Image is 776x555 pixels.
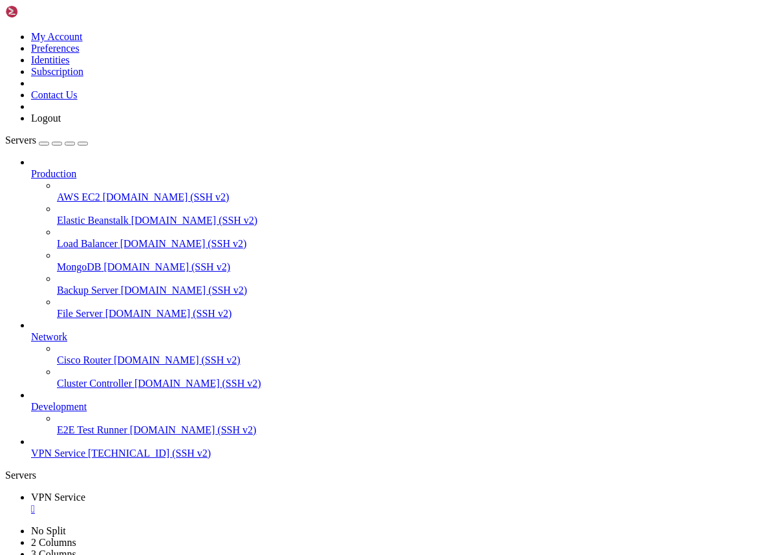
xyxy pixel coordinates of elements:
a: Cisco Router [DOMAIN_NAME] (SSH v2) [57,354,771,366]
li: Elastic Beanstalk [DOMAIN_NAME] (SSH v2) [57,203,771,226]
span: Servers [5,135,36,146]
span: VPN Service [31,492,85,503]
a:  [31,503,771,515]
span: [DOMAIN_NAME] (SSH v2) [114,354,241,365]
span: Network [31,331,67,342]
li: Backup Server [DOMAIN_NAME] (SSH v2) [57,273,771,296]
span: Cluster Controller [57,378,132,389]
a: No Split [31,525,66,536]
span: [DOMAIN_NAME] (SSH v2) [105,308,232,319]
a: Network [31,331,771,343]
a: Elastic Beanstalk [DOMAIN_NAME] (SSH v2) [57,215,771,226]
span: [DOMAIN_NAME] (SSH v2) [135,378,261,389]
a: Load Balancer [DOMAIN_NAME] (SSH v2) [57,238,771,250]
li: Production [31,157,771,320]
a: File Server [DOMAIN_NAME] (SSH v2) [57,308,771,320]
a: 2 Columns [31,537,76,548]
li: File Server [DOMAIN_NAME] (SSH v2) [57,296,771,320]
span: AWS EC2 [57,191,100,202]
a: Logout [31,113,61,124]
a: Preferences [31,43,80,54]
span: MongoDB [57,261,101,272]
a: Identities [31,54,70,65]
li: VPN Service [TECHNICAL_ID] (SSH v2) [31,436,771,459]
div: Servers [5,470,771,481]
li: Development [31,389,771,436]
li: Cisco Router [DOMAIN_NAME] (SSH v2) [57,343,771,366]
span: [DOMAIN_NAME] (SSH v2) [130,424,257,435]
li: MongoDB [DOMAIN_NAME] (SSH v2) [57,250,771,273]
span: File Server [57,308,103,319]
a: Contact Us [31,89,78,100]
a: Backup Server [DOMAIN_NAME] (SSH v2) [57,285,771,296]
span: [DOMAIN_NAME] (SSH v2) [120,238,247,249]
a: Servers [5,135,88,146]
span: [TECHNICAL_ID] (SSH v2) [88,448,211,459]
span: Cisco Router [57,354,111,365]
li: AWS EC2 [DOMAIN_NAME] (SSH v2) [57,180,771,203]
a: E2E Test Runner [DOMAIN_NAME] (SSH v2) [57,424,771,436]
span: Backup Server [57,285,118,296]
li: Network [31,320,771,389]
span: [DOMAIN_NAME] (SSH v2) [103,261,230,272]
a: AWS EC2 [DOMAIN_NAME] (SSH v2) [57,191,771,203]
a: Production [31,168,771,180]
li: Load Balancer [DOMAIN_NAME] (SSH v2) [57,226,771,250]
span: [DOMAIN_NAME] (SSH v2) [121,285,248,296]
span: Development [31,401,87,412]
li: Cluster Controller [DOMAIN_NAME] (SSH v2) [57,366,771,389]
span: Load Balancer [57,238,118,249]
a: Subscription [31,66,83,77]
img: Shellngn [5,5,80,18]
a: My Account [31,31,83,42]
span: Elastic Beanstalk [57,215,129,226]
a: VPN Service [TECHNICAL_ID] (SSH v2) [31,448,771,459]
span: [DOMAIN_NAME] (SSH v2) [131,215,258,226]
span: [DOMAIN_NAME] (SSH v2) [103,191,230,202]
a: Cluster Controller [DOMAIN_NAME] (SSH v2) [57,378,771,389]
li: E2E Test Runner [DOMAIN_NAME] (SSH v2) [57,413,771,436]
span: E2E Test Runner [57,424,127,435]
span: VPN Service [31,448,85,459]
span: Production [31,168,76,179]
a: VPN Service [31,492,771,515]
a: Development [31,401,771,413]
a: MongoDB [DOMAIN_NAME] (SSH v2) [57,261,771,273]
